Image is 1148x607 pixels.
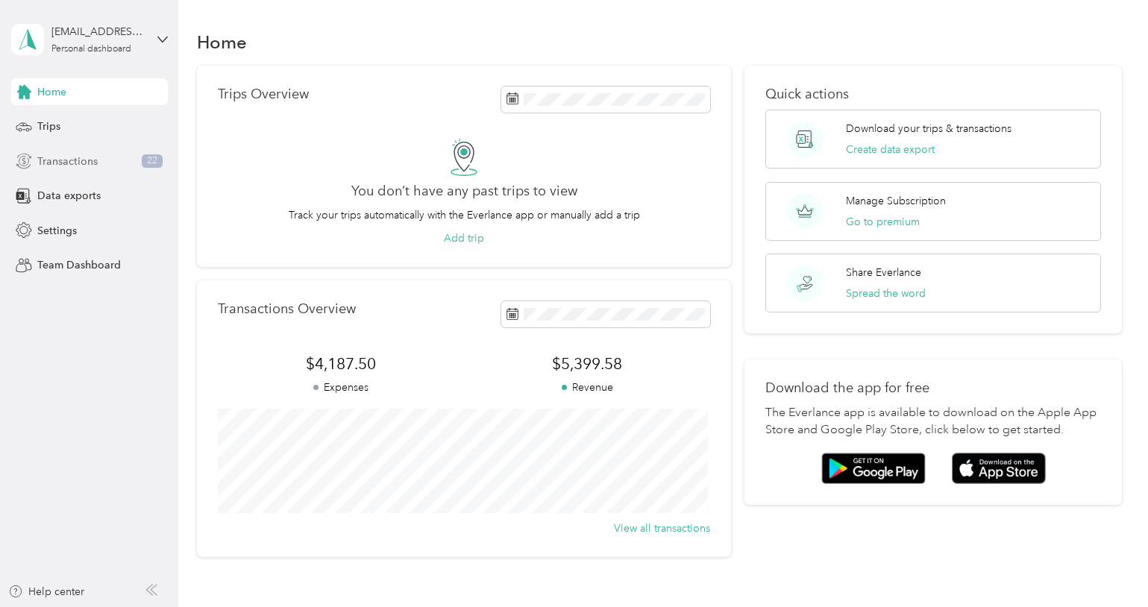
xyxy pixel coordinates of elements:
[614,520,710,536] button: View all transactions
[464,353,710,374] span: $5,399.58
[37,84,66,100] span: Home
[197,34,247,50] h1: Home
[218,380,464,395] p: Expenses
[351,183,577,199] h2: You don’t have any past trips to view
[37,154,98,169] span: Transactions
[846,286,926,301] button: Spread the word
[821,453,926,484] img: Google play
[444,230,484,246] button: Add trip
[846,142,935,157] button: Create data export
[846,193,946,209] p: Manage Subscription
[289,207,640,223] p: Track your trips automatically with the Everlance app or manually add a trip
[218,301,356,317] p: Transactions Overview
[1064,523,1148,607] iframe: Everlance-gr Chat Button Frame
[51,45,131,54] div: Personal dashboard
[846,265,921,280] p: Share Everlance
[464,380,710,395] p: Revenue
[846,121,1011,136] p: Download your trips & transactions
[765,404,1102,440] p: The Everlance app is available to download on the Apple App Store and Google Play Store, click be...
[218,353,464,374] span: $4,187.50
[51,24,145,40] div: [EMAIL_ADDRESS][DOMAIN_NAME]
[37,119,60,134] span: Trips
[765,87,1102,102] p: Quick actions
[142,154,163,168] span: 22
[37,188,101,204] span: Data exports
[765,380,1102,396] p: Download the app for free
[37,257,121,273] span: Team Dashboard
[846,214,920,230] button: Go to premium
[8,584,84,600] button: Help center
[218,87,309,102] p: Trips Overview
[37,223,77,239] span: Settings
[952,453,1046,485] img: App store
